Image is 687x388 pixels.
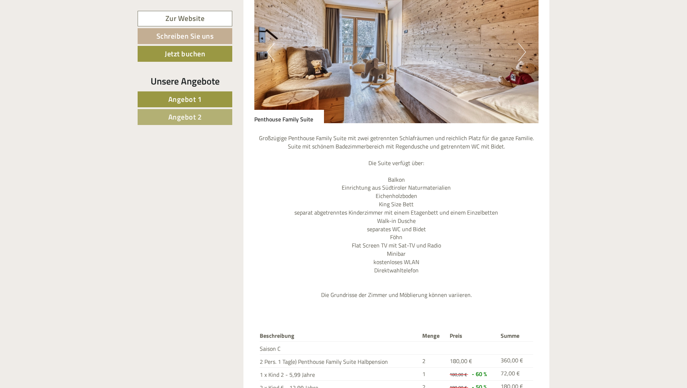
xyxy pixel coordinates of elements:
th: Menge [419,330,447,341]
span: 180,00 € [450,371,467,378]
td: 360,00 € [498,354,533,367]
td: 2 [419,354,447,367]
div: Mittwoch [124,5,161,18]
small: 12:01 [11,35,112,40]
button: Previous [267,43,275,61]
div: Penthouse Family Suite [254,110,324,124]
a: Schreiben Sie uns [138,28,232,44]
td: Saison C [260,342,419,355]
span: - 60 % [472,370,487,378]
a: Zur Website [138,11,232,26]
a: Jetzt buchen [138,46,232,62]
span: Angebot 1 [168,94,202,105]
span: 180,00 € [450,357,472,365]
div: [GEOGRAPHIC_DATA] [11,21,112,27]
button: Senden [238,187,285,203]
button: Next [518,43,526,61]
p: Großzügige Penthouse Family Suite mit zwei getrennten Schlafräumen und reichlich Platz für die ga... [254,134,539,299]
td: 1 [419,367,447,380]
div: Unsere Angebote [138,74,232,88]
th: Beschreibung [260,330,419,341]
td: 1 x Kind 2 - 5,99 Jahre [260,367,419,380]
th: Preis [447,330,498,341]
td: 2 Pers. 1 Tag(e) Penthouse Family Suite Halbpension [260,354,419,367]
div: Guten Tag, wie können wir Ihnen helfen? [5,20,115,42]
span: Angebot 2 [168,111,202,122]
td: 72,00 € [498,367,533,380]
th: Summe [498,330,533,341]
